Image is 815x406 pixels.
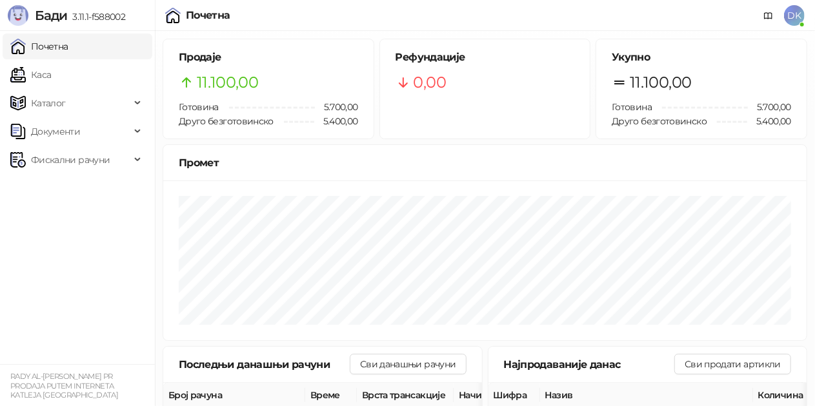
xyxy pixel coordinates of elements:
[31,147,110,173] span: Фискални рачуни
[179,115,274,127] span: Друго безготовинско
[414,70,446,95] span: 0,00
[10,372,118,400] small: RADY AL-[PERSON_NAME] PR PRODAJA PUTEM INTERNETA KATLEJA [GEOGRAPHIC_DATA]
[784,5,805,26] span: DK
[315,100,358,114] span: 5.700,00
[612,115,707,127] span: Друго безготовинско
[67,11,125,23] span: 3.11.1-f588002
[314,114,358,128] span: 5.400,00
[35,8,67,23] span: Бади
[8,5,28,26] img: Logo
[10,34,68,59] a: Почетна
[10,62,51,88] a: Каса
[612,50,791,65] h5: Укупно
[747,114,791,128] span: 5.400,00
[179,101,219,113] span: Готовина
[31,119,80,144] span: Документи
[674,354,791,374] button: Сви продати артикли
[186,10,230,21] div: Почетна
[197,70,258,95] span: 11.100,00
[748,100,791,114] span: 5.700,00
[350,354,466,374] button: Сви данашњи рачуни
[179,356,350,372] div: Последњи данашњи рачуни
[630,70,691,95] span: 11.100,00
[31,90,66,116] span: Каталог
[758,5,779,26] a: Документација
[179,50,358,65] h5: Продаје
[396,50,575,65] h5: Рефундације
[612,101,652,113] span: Готовина
[504,356,675,372] div: Најпродаваније данас
[179,155,791,171] div: Промет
